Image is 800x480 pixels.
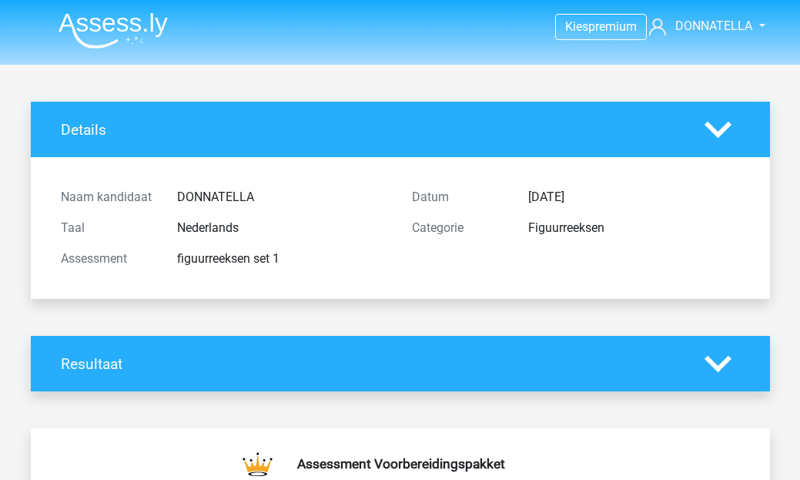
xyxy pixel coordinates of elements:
h4: Details [61,121,681,139]
a: DONNATELLA [643,17,754,35]
span: Kies [565,19,588,34]
h4: Resultaat [61,355,681,373]
div: Nederlands [166,219,400,237]
div: Datum [400,188,517,206]
div: figuurreeksen set 1 [166,250,400,268]
div: Figuurreeksen [517,219,751,237]
img: Assessly [59,12,168,49]
div: Naam kandidaat [49,188,166,206]
a: Kiespremium [556,16,646,37]
span: premium [588,19,637,34]
div: Taal [49,219,166,237]
div: [DATE] [517,188,751,206]
div: DONNATELLA [166,188,400,206]
div: Categorie [400,219,517,237]
span: DONNATELLA [675,18,752,33]
div: Assessment [49,250,166,268]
